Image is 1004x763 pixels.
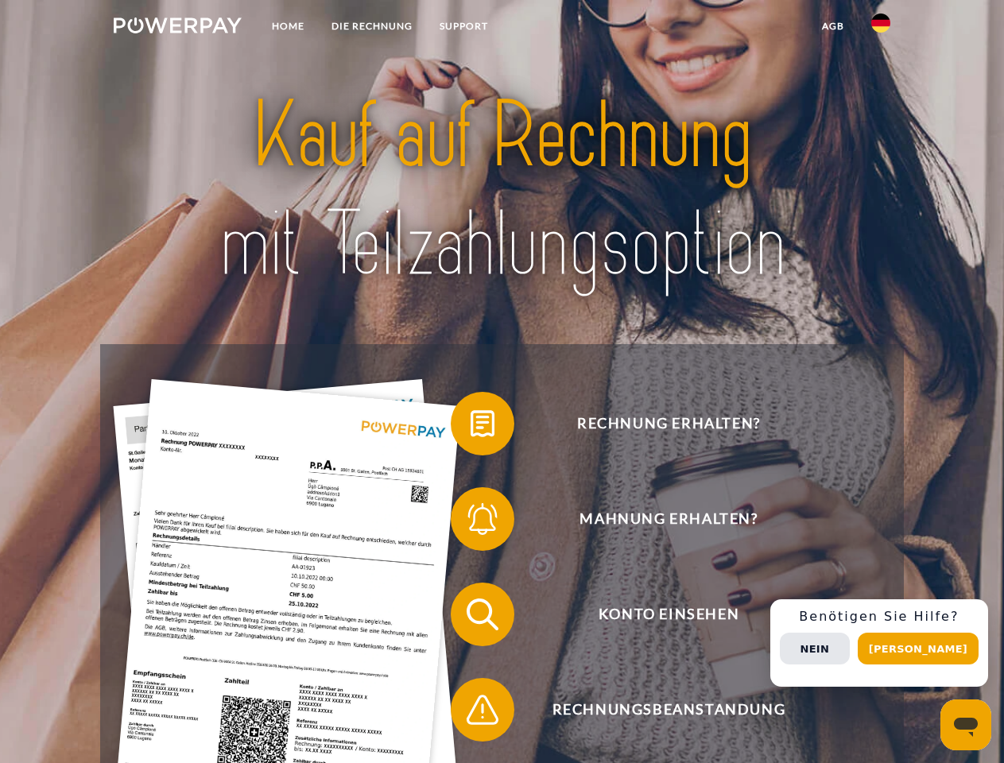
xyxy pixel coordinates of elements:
button: Nein [780,633,850,664]
iframe: Schaltfläche zum Öffnen des Messaging-Fensters [940,699,991,750]
div: Schnellhilfe [770,599,988,687]
a: SUPPORT [426,12,502,41]
img: title-powerpay_de.svg [152,76,852,304]
a: Home [258,12,318,41]
span: Rechnung erhalten? [474,392,863,455]
a: DIE RECHNUNG [318,12,426,41]
button: Mahnung erhalten? [451,487,864,551]
h3: Benötigen Sie Hilfe? [780,609,979,625]
img: qb_bell.svg [463,499,502,539]
button: [PERSON_NAME] [858,633,979,664]
a: agb [808,12,858,41]
span: Mahnung erhalten? [474,487,863,551]
button: Rechnung erhalten? [451,392,864,455]
img: de [871,14,890,33]
span: Konto einsehen [474,583,863,646]
img: qb_search.svg [463,595,502,634]
button: Konto einsehen [451,583,864,646]
span: Rechnungsbeanstandung [474,678,863,742]
img: logo-powerpay-white.svg [114,17,242,33]
button: Rechnungsbeanstandung [451,678,864,742]
img: qb_bill.svg [463,404,502,443]
img: qb_warning.svg [463,690,502,730]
